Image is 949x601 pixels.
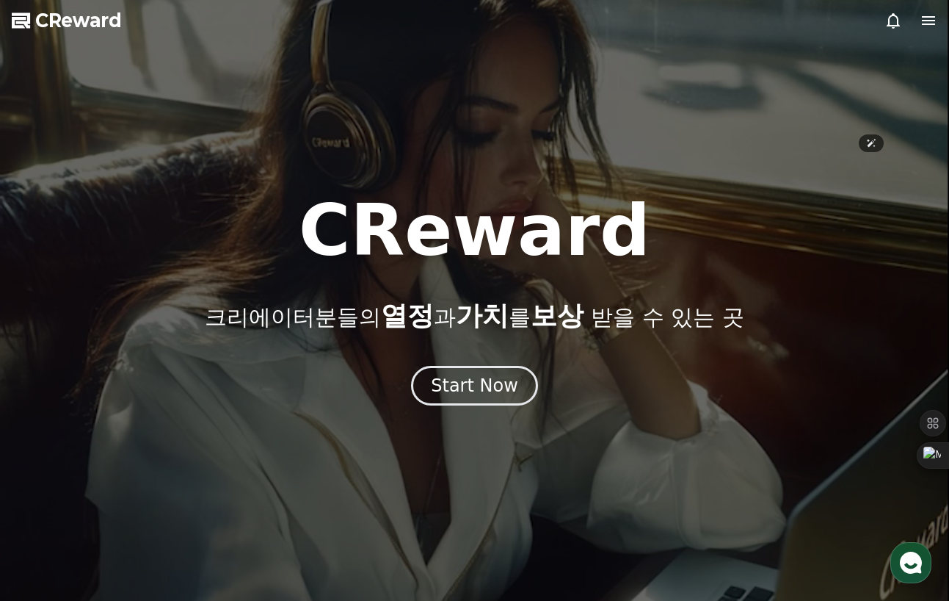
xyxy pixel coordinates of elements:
span: 보상 [531,300,583,331]
div: Start Now [431,374,518,397]
a: Start Now [411,381,538,395]
span: 가치 [456,300,509,331]
span: CReward [35,9,122,32]
span: 열정 [381,300,434,331]
p: 크리에이터분들의 과 를 받을 수 있는 곳 [205,301,743,331]
h1: CReward [299,195,650,266]
a: CReward [12,9,122,32]
button: Start Now [411,366,538,406]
